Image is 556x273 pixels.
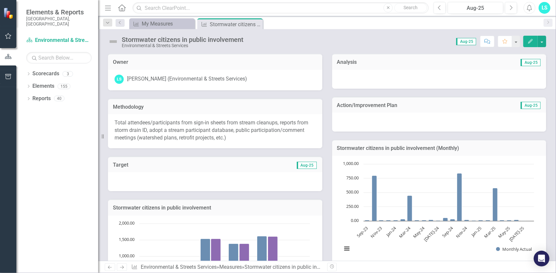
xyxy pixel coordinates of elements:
[346,189,359,195] text: 500.00
[464,220,469,221] path: Nov-24, 20. Monthly Actual.
[219,264,242,270] a: Measures
[337,102,490,108] h3: Action/Improvement Plan
[499,220,504,221] path: Apr-25, 14. Monthly Actual.
[131,20,193,28] a: My Measures
[400,219,405,221] path: Feb-24, 32. Monthly Actual.
[119,236,135,242] text: 1,500.00
[455,225,469,239] text: Nov-24
[115,75,124,84] div: LS
[337,59,438,65] h3: Analysis
[141,264,217,270] a: Environmental & Streets Services
[297,162,317,169] span: Aug-25
[450,4,501,12] div: Aug-25
[346,175,359,181] text: 750.00
[443,218,448,221] path: Aug-24, 53. Monthly Actual.
[115,119,316,142] p: Total attendees/participants from sign-in sheets from stream cleanups, reports from storm drain I...
[407,195,412,221] path: Mar-24, 446. Monthly Actual.
[521,102,541,109] span: Aug-25
[133,2,429,14] input: Search ClearPoint...
[32,95,51,102] a: Reports
[346,203,359,209] text: 250.00
[534,251,549,266] div: Open Intercom Messenger
[496,246,531,252] button: Show Monthly Actual
[113,104,317,110] h3: Methodology
[127,75,247,83] div: [PERSON_NAME] (Environmental & Streets Services)
[122,36,243,43] div: Stormwater citizens in public involvement
[113,205,317,211] h3: Stormwater citizens in public involvement
[122,43,243,48] div: Environmental & Streets Services
[440,225,454,239] text: Sep-24
[113,162,200,168] h3: Target
[32,70,59,78] a: Scorecards
[119,220,135,226] text: 2,000.00
[131,264,322,271] div: » »
[521,59,541,66] span: Aug-25
[457,173,462,221] path: Oct-24, 834. Monthly Actual.
[142,20,193,28] div: My Measures
[478,220,483,221] path: Jan-25, 16. Monthly Actual.
[32,82,54,90] a: Elements
[343,160,359,166] text: 1,000.00
[422,225,440,243] text: [DATE]-24
[414,220,419,221] path: Apr-24, 12. Monthly Actual.
[497,225,511,239] text: May-25
[54,96,64,101] div: 40
[384,225,397,238] text: Jan-24
[394,3,427,12] button: Search
[339,161,540,259] div: Chart. Highcharts interactive chart.
[379,220,384,221] path: Nov-23, 12. Monthly Actual.
[58,83,70,89] div: 155
[119,253,135,259] text: 1,000.00
[26,16,92,27] small: [GEOGRAPHIC_DATA], [GEOGRAPHIC_DATA]
[26,8,92,16] span: Elements & Reports
[539,2,550,14] button: LS
[337,145,542,151] h3: Stormwater citizens in public involvement (Monthly)
[26,37,92,44] a: Environmental & Streets Services
[372,175,377,221] path: Oct-23, 797. Monthly Actual.
[369,225,383,239] text: Nov-23
[493,188,497,221] path: Mar-25, 577. Monthly Actual.
[483,225,496,239] text: Mar-25
[393,220,398,221] path: Jan-24, 12. Monthly Actual.
[26,52,92,64] input: Search Below...
[470,225,483,238] text: Jan-25
[113,59,317,65] h3: Owner
[404,5,418,10] span: Search
[485,220,490,221] path: Feb-25, 16. Monthly Actual.
[355,225,369,239] text: Sep-23
[108,36,118,47] img: Not Defined
[339,161,537,259] svg: Interactive chart
[436,220,440,221] path: Jul-24, 8. Monthly Actual.
[365,220,369,221] path: Sep-23, 12. Monthly Actual.
[3,8,15,19] img: ClearPoint Strategy
[244,264,341,270] div: Stormwater citizens in public involvement
[507,220,511,221] path: May-25, 15. Monthly Actual.
[448,2,503,14] button: Aug-25
[210,20,261,28] div: Stormwater citizens in public involvement
[514,220,519,221] path: Jun-25, 18. Monthly Actual.
[398,225,412,239] text: Mar-24
[421,220,426,221] path: May-24, 12. Monthly Actual.
[471,220,476,221] path: Dec-24, 8. Monthly Actual.
[386,220,391,221] path: Dec-23, 12. Monthly Actual.
[508,225,525,243] text: [DATE]-25
[450,219,455,221] path: Sep-24, 34. Monthly Actual.
[412,225,426,239] text: May-24
[456,38,476,45] span: Aug-25
[428,220,433,221] path: Jun-24, 19. Monthly Actual.
[351,217,359,223] text: 0.00
[342,244,351,253] button: View chart menu, Chart
[63,71,73,77] div: 3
